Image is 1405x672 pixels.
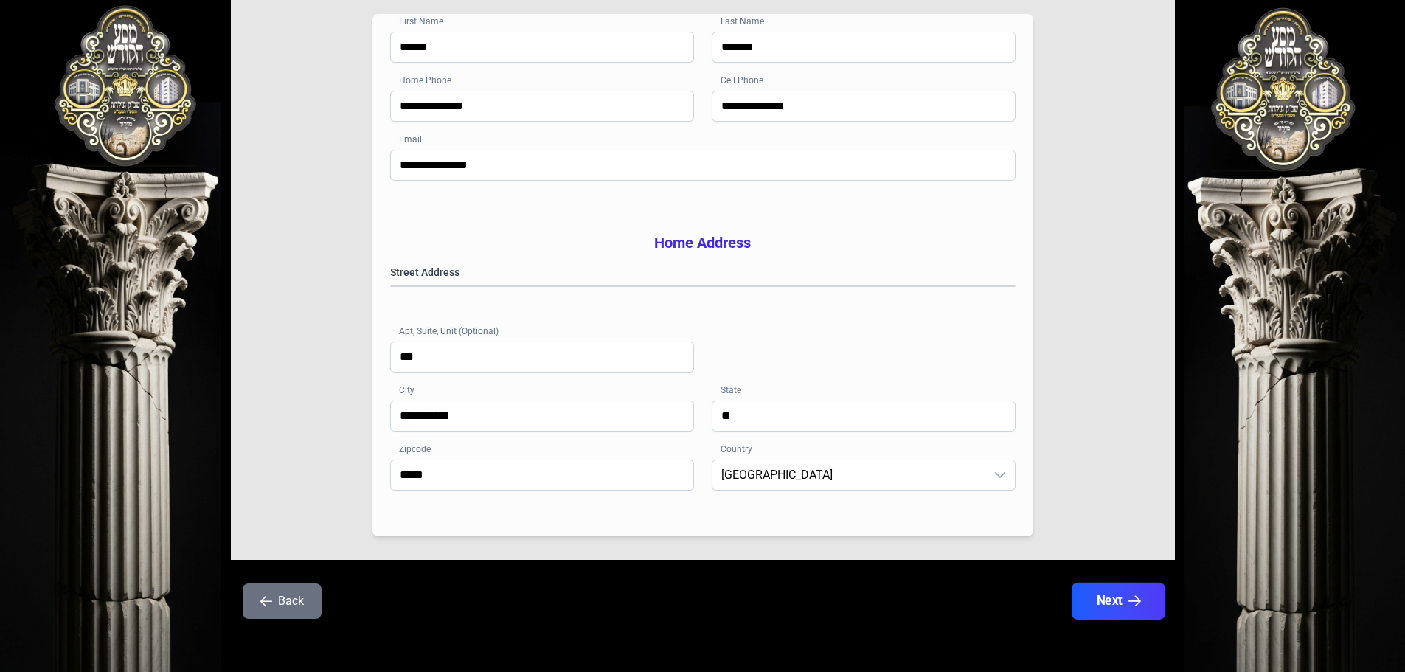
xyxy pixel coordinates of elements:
[390,232,1016,253] h3: Home Address
[712,460,985,490] span: United States
[985,460,1015,490] div: dropdown trigger
[390,265,1016,280] label: Street Address
[243,583,322,619] button: Back
[1071,583,1165,620] button: Next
